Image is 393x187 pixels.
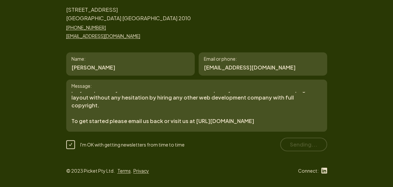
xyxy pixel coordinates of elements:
[280,138,327,151] button: Sending...
[71,55,85,62] label: Name:
[117,167,153,174] div: .
[66,80,327,92] label: Message:
[66,80,327,132] textarea: Hello, Our free homepage design service offer is a great way for you to see how well our design a...
[80,142,185,148] span: I'm OK with getting newsletters from time to time
[133,168,149,174] a: Privacy
[66,6,191,23] p: [STREET_ADDRESS] [GEOGRAPHIC_DATA] [GEOGRAPHIC_DATA] 2010
[204,55,237,62] label: Email or phone:
[66,32,191,39] a: [EMAIL_ADDRESS][DOMAIN_NAME]
[66,24,191,31] a: [PHONE_NUMBER]
[117,168,131,174] a: Terms
[66,167,115,174] p: © 2023 Picket Pty Ltd.
[298,167,319,174] p: Connect:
